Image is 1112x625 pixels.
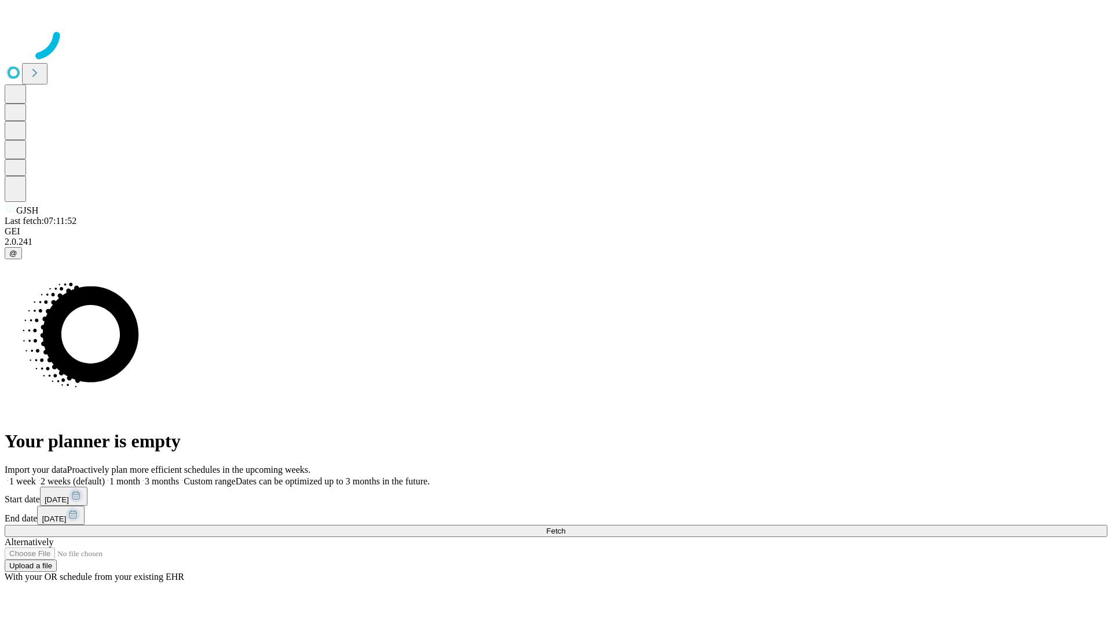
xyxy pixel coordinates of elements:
[5,572,184,582] span: With your OR schedule from your existing EHR
[5,237,1107,247] div: 2.0.241
[67,465,310,475] span: Proactively plan more efficient schedules in the upcoming weeks.
[5,537,53,547] span: Alternatively
[5,226,1107,237] div: GEI
[41,476,105,486] span: 2 weeks (default)
[9,476,36,486] span: 1 week
[5,247,22,259] button: @
[16,205,38,215] span: GJSH
[236,476,430,486] span: Dates can be optimized up to 3 months in the future.
[9,249,17,258] span: @
[546,527,565,535] span: Fetch
[109,476,140,486] span: 1 month
[45,495,69,504] span: [DATE]
[37,506,85,525] button: [DATE]
[5,560,57,572] button: Upload a file
[184,476,235,486] span: Custom range
[5,525,1107,537] button: Fetch
[5,431,1107,452] h1: Your planner is empty
[5,216,76,226] span: Last fetch: 07:11:52
[145,476,179,486] span: 3 months
[5,465,67,475] span: Import your data
[5,506,1107,525] div: End date
[40,487,87,506] button: [DATE]
[5,487,1107,506] div: Start date
[42,514,66,523] span: [DATE]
